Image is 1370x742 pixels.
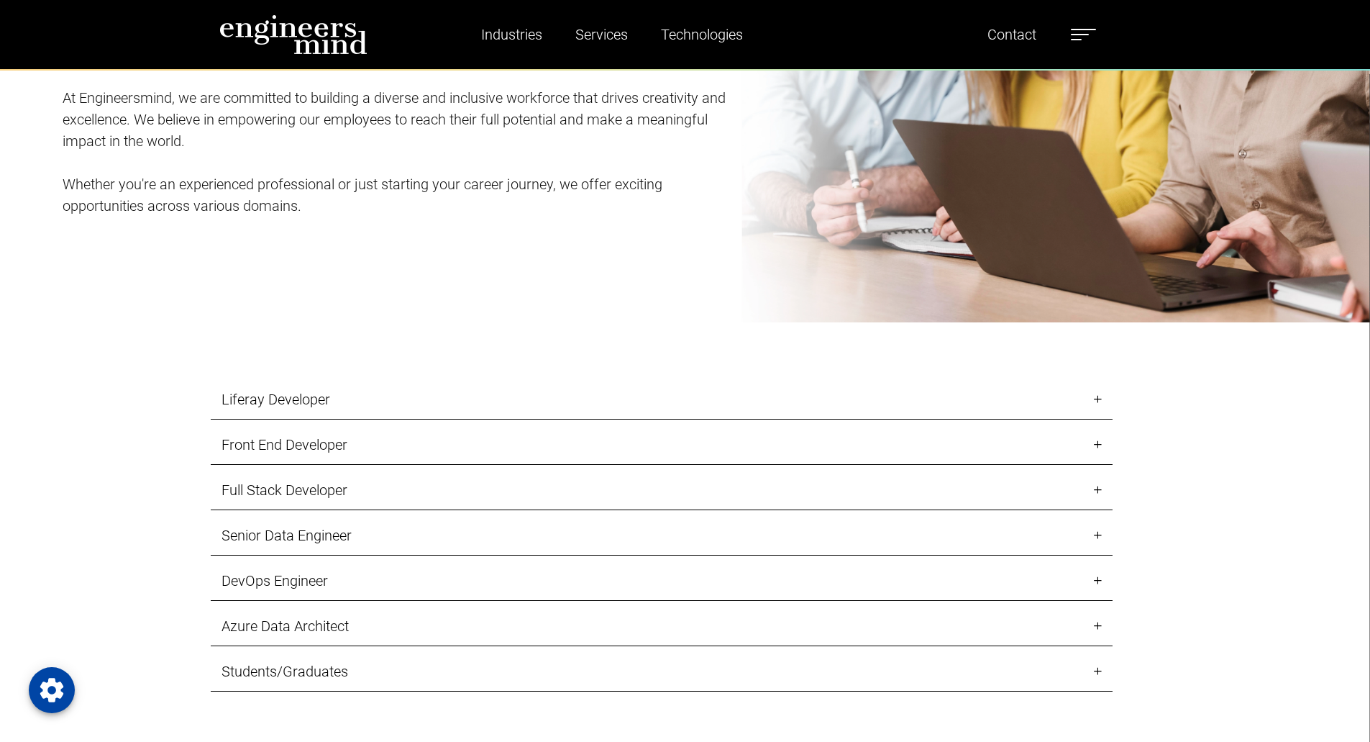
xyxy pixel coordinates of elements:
[219,14,367,55] img: logo
[211,380,1113,420] a: Liferay Developer
[211,425,1113,465] a: Front End Developer
[982,18,1042,51] a: Contact
[211,516,1113,556] a: Senior Data Engineer
[211,471,1113,510] a: Full Stack Developer
[211,561,1113,601] a: DevOps Engineer
[63,173,731,217] p: Whether you're an experienced professional or just starting your career journey, we offer excitin...
[211,607,1113,646] a: Azure Data Architect
[570,18,634,51] a: Services
[655,18,749,51] a: Technologies
[211,652,1113,692] a: Students/Graduates
[63,87,731,152] p: At Engineersmind, we are committed to building a diverse and inclusive workforce that drives crea...
[475,18,548,51] a: Industries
